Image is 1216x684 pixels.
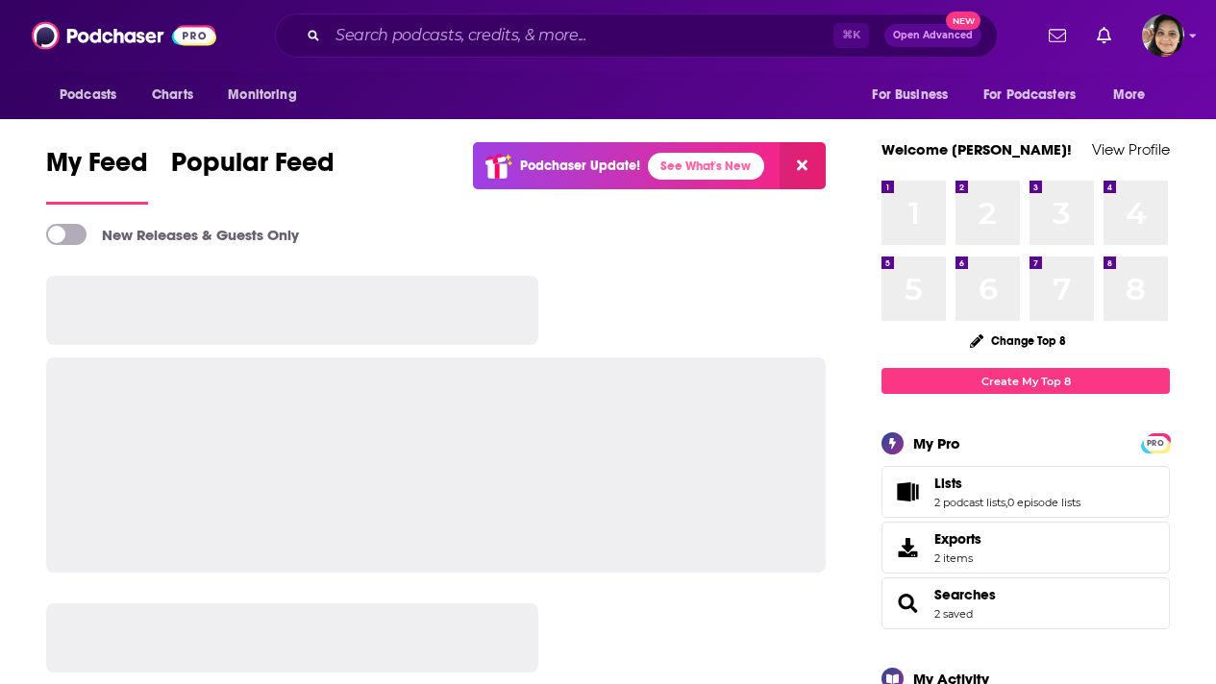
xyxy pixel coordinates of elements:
[881,466,1170,518] span: Lists
[888,478,927,505] a: Lists
[171,146,335,205] a: Popular Feed
[1144,435,1167,450] a: PRO
[46,224,299,245] a: New Releases & Guests Only
[139,77,205,113] a: Charts
[983,82,1076,109] span: For Podcasters
[934,551,981,565] span: 2 items
[881,522,1170,574] a: Exports
[1113,82,1146,109] span: More
[893,31,973,40] span: Open Advanced
[46,77,141,113] button: open menu
[934,530,981,548] span: Exports
[60,82,116,109] span: Podcasts
[913,434,960,452] div: My Pro
[934,607,973,621] a: 2 saved
[32,17,216,54] img: Podchaser - Follow, Share and Rate Podcasts
[888,534,927,561] span: Exports
[934,496,1005,509] a: 2 podcast lists
[1100,77,1170,113] button: open menu
[1041,19,1074,52] a: Show notifications dropdown
[228,82,296,109] span: Monitoring
[152,82,193,109] span: Charts
[934,475,1080,492] a: Lists
[881,368,1170,394] a: Create My Top 8
[946,12,980,30] span: New
[858,77,972,113] button: open menu
[46,146,148,205] a: My Feed
[1144,436,1167,451] span: PRO
[1142,14,1184,57] button: Show profile menu
[881,140,1072,159] a: Welcome [PERSON_NAME]!
[1142,14,1184,57] span: Logged in as shelbyjanner
[971,77,1104,113] button: open menu
[1007,496,1080,509] a: 0 episode lists
[328,20,833,51] input: Search podcasts, credits, & more...
[648,153,764,180] a: See What's New
[520,158,640,174] p: Podchaser Update!
[888,590,927,617] a: Searches
[1142,14,1184,57] img: User Profile
[1092,140,1170,159] a: View Profile
[881,577,1170,629] span: Searches
[884,24,981,47] button: Open AdvancedNew
[1005,496,1007,509] span: ,
[934,586,996,603] a: Searches
[46,146,148,190] span: My Feed
[275,13,998,58] div: Search podcasts, credits, & more...
[171,146,335,190] span: Popular Feed
[833,23,869,48] span: ⌘ K
[934,475,962,492] span: Lists
[214,77,321,113] button: open menu
[1089,19,1119,52] a: Show notifications dropdown
[872,82,948,109] span: For Business
[958,329,1078,353] button: Change Top 8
